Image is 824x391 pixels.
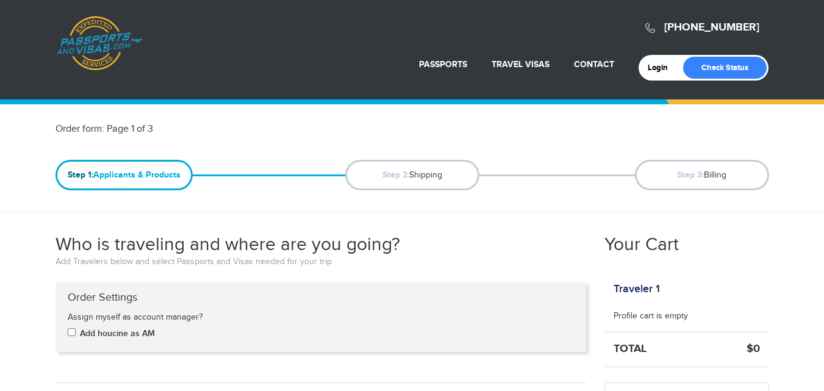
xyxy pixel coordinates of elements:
a: Login [648,63,676,73]
div: Order form: Page 1 of 3 [46,123,412,137]
h2: Who is traveling and where are you going? [56,234,400,256]
h2: Your Cart [604,234,679,256]
li: Profile cart is empty [604,301,769,332]
h5: Assign myself as account manager? [68,313,224,322]
strong: Step 3: [677,170,704,180]
span: Billing [635,160,769,190]
div: Traveler 1 [604,282,669,296]
strong: Step 1: [68,170,93,180]
a: [PHONE_NUMBER] [664,21,759,34]
span: Shipping [345,160,479,190]
a: Passports [419,59,467,70]
p: Add Travelers below and select Passports and Visas needed for your trip [56,256,586,268]
a: Contact [574,59,614,70]
h4: Order Settings [59,292,583,304]
strong: Step 2: [382,170,409,180]
h5: Total [604,343,702,356]
span: Applicants & Products [56,160,193,190]
strong: $0 [747,342,760,356]
a: Travel Visas [492,59,550,70]
a: Check Status [683,57,767,79]
label: Add houcine as AM [80,328,155,340]
a: Passports & [DOMAIN_NAME] [56,16,143,71]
